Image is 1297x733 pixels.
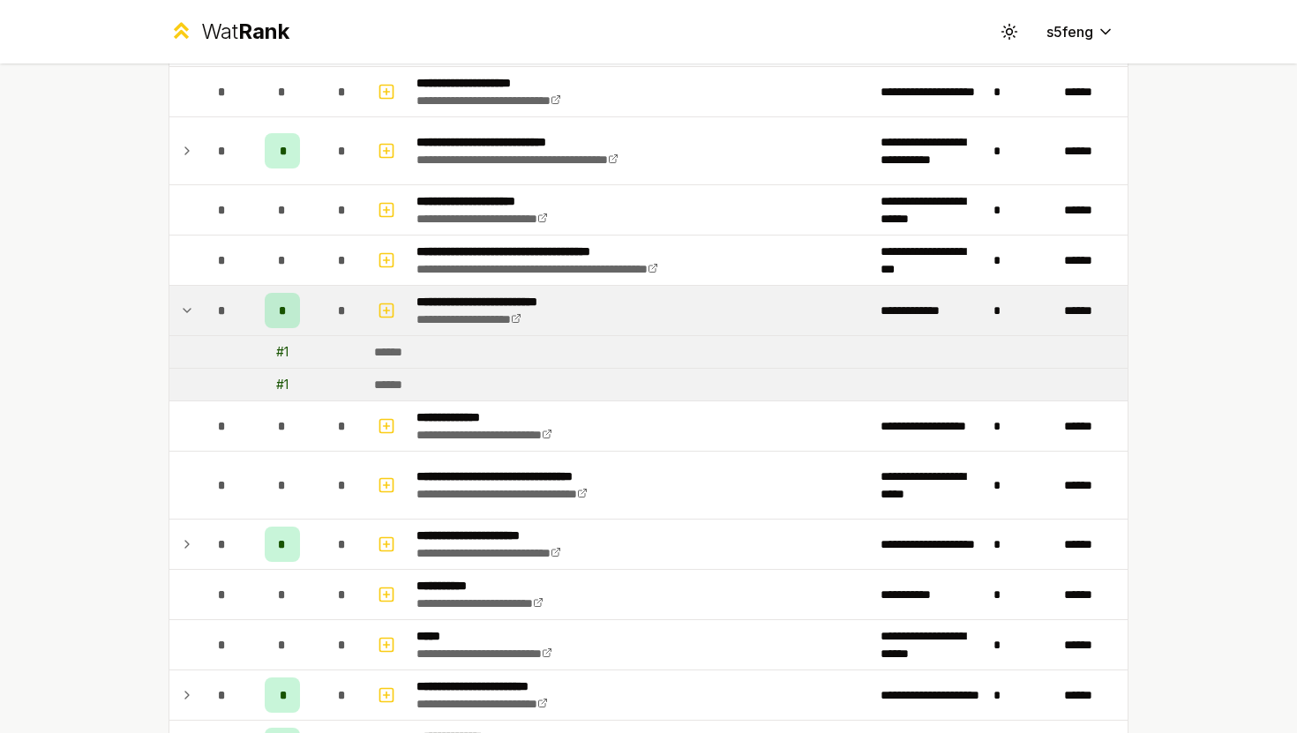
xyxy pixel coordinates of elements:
[238,19,289,44] span: Rank
[169,18,289,46] a: WatRank
[276,376,289,393] div: # 1
[276,343,289,361] div: # 1
[1046,21,1093,42] span: s5feng
[1032,16,1128,48] button: s5feng
[201,18,289,46] div: Wat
